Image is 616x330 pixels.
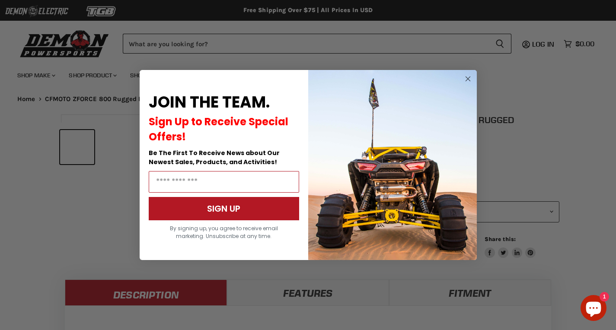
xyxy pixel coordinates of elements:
inbox-online-store-chat: Shopify online store chat [578,295,609,323]
button: Close dialog [463,73,473,84]
button: SIGN UP [149,197,299,220]
img: a9095488-b6e7-41ba-879d-588abfab540b.jpeg [308,70,477,260]
span: JOIN THE TEAM. [149,91,270,113]
span: Be The First To Receive News about Our Newest Sales, Products, and Activities! [149,149,280,166]
span: By signing up, you agree to receive email marketing. Unsubscribe at any time. [170,225,278,240]
span: Sign Up to Receive Special Offers! [149,114,288,144]
input: Email Address [149,171,299,193]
